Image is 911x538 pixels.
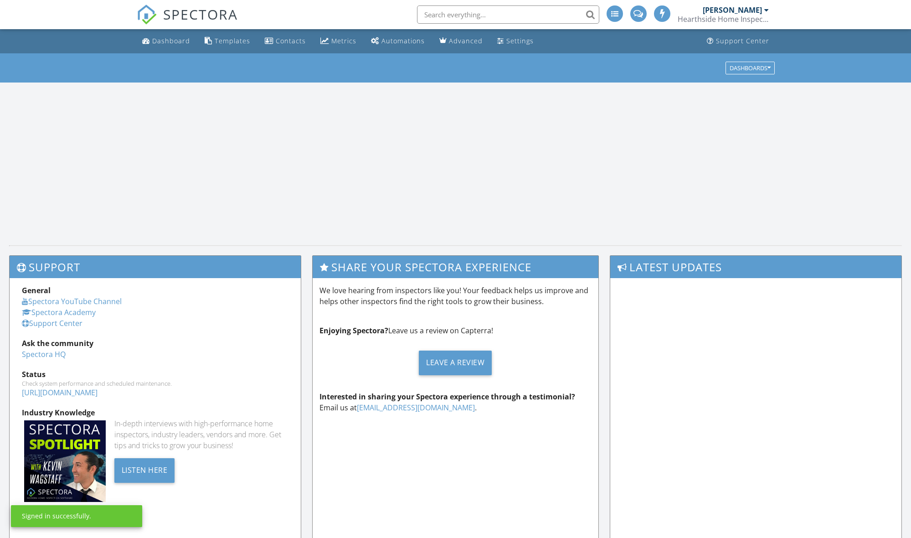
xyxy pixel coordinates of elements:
[506,36,534,45] div: Settings
[716,36,769,45] div: Support Center
[137,5,157,25] img: The Best Home Inspection Software - Spectora
[22,296,122,306] a: Spectora YouTube Channel
[730,65,771,71] div: Dashboards
[678,15,769,24] div: Hearthside Home Inspections
[319,325,592,336] p: Leave us a review on Capterra!
[610,256,901,278] h3: Latest Updates
[381,36,425,45] div: Automations
[22,388,98,398] a: [URL][DOMAIN_NAME]
[114,458,175,483] div: Listen Here
[22,318,82,328] a: Support Center
[331,36,356,45] div: Metrics
[163,5,238,24] span: SPECTORA
[22,512,91,521] div: Signed in successfully.
[201,33,254,50] a: Templates
[703,5,762,15] div: [PERSON_NAME]
[215,36,250,45] div: Templates
[317,33,360,50] a: Metrics
[114,418,288,451] div: In-depth interviews with high-performance home inspectors, industry leaders, vendors and more. Ge...
[319,285,592,307] p: We love hearing from inspectors like you! Your feedback helps us improve and helps other inspecto...
[22,307,96,317] a: Spectora Academy
[22,349,66,359] a: Spectora HQ
[449,36,483,45] div: Advanced
[114,465,175,475] a: Listen Here
[10,256,301,278] h3: Support
[319,343,592,382] a: Leave a Review
[319,392,575,402] strong: Interested in sharing your Spectora experience through a testimonial?
[494,33,537,50] a: Settings
[22,338,288,349] div: Ask the community
[726,62,775,74] button: Dashboards
[417,5,599,24] input: Search everything...
[276,36,306,45] div: Contacts
[22,369,288,380] div: Status
[319,391,592,413] p: Email us at .
[313,256,598,278] h3: Share Your Spectora Experience
[367,33,428,50] a: Automations (Advanced)
[137,12,238,31] a: SPECTORA
[24,420,106,502] img: Spectoraspolightmain
[152,36,190,45] div: Dashboard
[319,326,388,336] strong: Enjoying Spectora?
[703,33,773,50] a: Support Center
[22,380,288,387] div: Check system performance and scheduled maintenance.
[139,33,194,50] a: Dashboard
[419,351,492,375] div: Leave a Review
[22,285,51,295] strong: General
[357,403,475,413] a: [EMAIL_ADDRESS][DOMAIN_NAME]
[22,407,288,418] div: Industry Knowledge
[436,33,486,50] a: Advanced
[261,33,309,50] a: Contacts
